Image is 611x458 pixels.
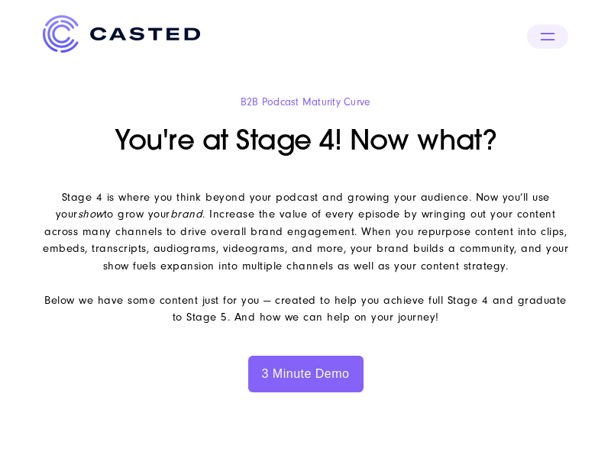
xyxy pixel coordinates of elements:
img: Casted_Logo_Horizontal_FullColor_PUR_BLUE [43,15,200,53]
h5: B2B Podcast Maturity Curve [43,95,568,110]
span: . Increase the value of every episode by wringing out your content across many channels to drive ... [43,208,568,273]
i: brand [170,208,203,221]
a: 3 Minute Demo [248,356,364,392]
h1: You're at Stage 4! Now what? [43,127,568,172]
p: 3 Minute Demo [262,360,350,388]
p: Below we have some content just for you — created to help you achieve full Stage 4 and graduate t... [43,292,568,327]
span: Stage 4 is where you think beyond your podcast and growing your audience. Now you’ll use your [56,191,550,221]
span: to grow your [104,208,170,221]
i: show [78,208,104,221]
